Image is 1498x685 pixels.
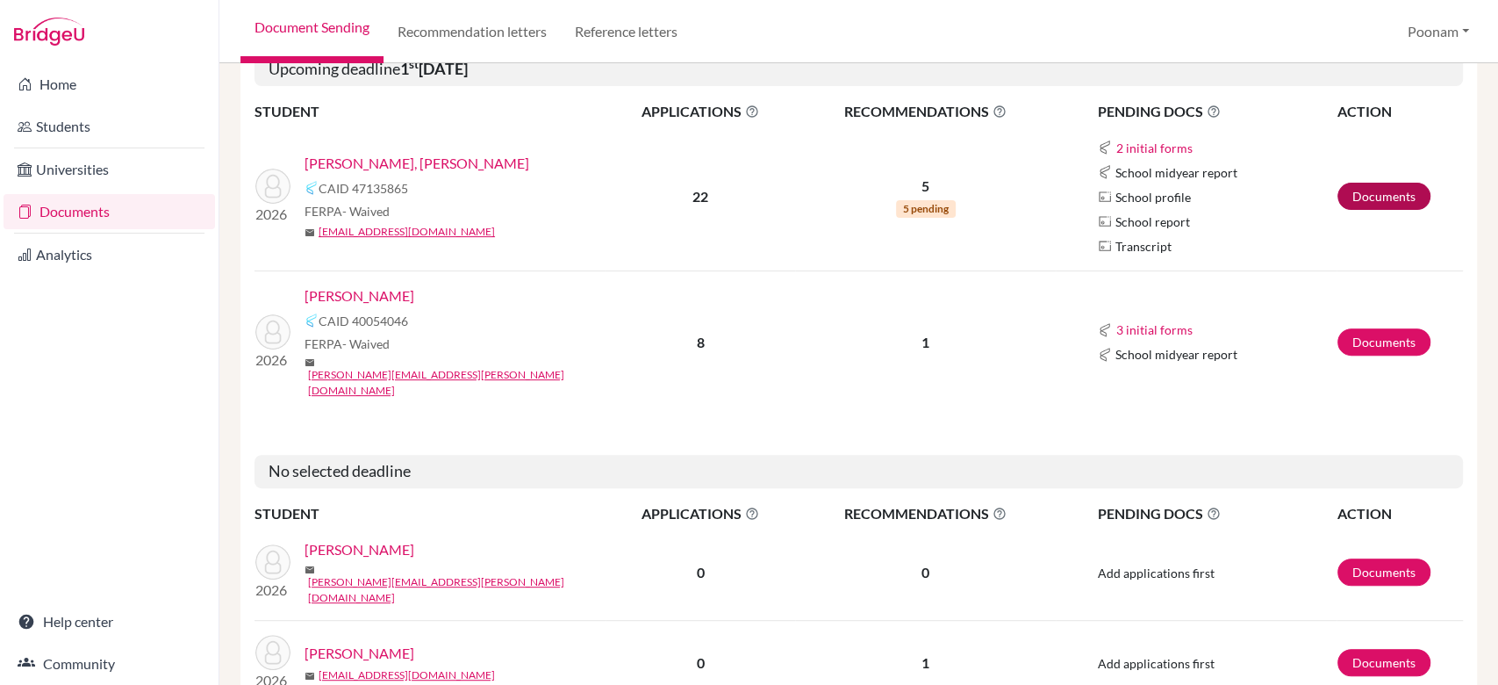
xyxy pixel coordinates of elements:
[1098,101,1336,122] span: PENDING DOCS
[796,562,1055,583] p: 0
[796,332,1055,353] p: 1
[796,176,1055,197] p: 5
[255,169,290,204] img: Dinesh, Aryan
[1337,649,1430,676] a: Documents
[342,336,390,351] span: - Waived
[4,67,215,102] a: Home
[1115,163,1237,182] span: School midyear report
[606,101,794,122] span: APPLICATIONS
[4,604,215,639] a: Help center
[255,635,290,670] img: Bharggav, Anushka
[305,285,414,306] a: [PERSON_NAME]
[1098,503,1336,524] span: PENDING DOCS
[254,100,606,123] th: STUDENT
[1115,237,1172,256] span: Transcript
[255,204,290,225] p: 2026
[255,314,290,350] img: Karn, Kushagr
[305,357,315,368] span: mail
[1337,328,1430,356] a: Documents
[305,227,315,238] span: mail
[4,646,215,681] a: Community
[305,153,529,174] a: [PERSON_NAME], [PERSON_NAME]
[697,334,705,350] b: 8
[4,109,215,144] a: Students
[697,564,705,580] b: 0
[692,188,708,205] b: 22
[255,544,290,580] img: Aiyyar, Shalini
[305,335,390,353] span: FERPA
[1098,214,1112,228] img: Parchments logo
[305,202,390,220] span: FERPA
[305,671,315,681] span: mail
[1098,190,1112,204] img: Parchments logo
[319,179,408,198] span: CAID 47135865
[305,539,414,560] a: [PERSON_NAME]
[319,312,408,330] span: CAID 40054046
[400,59,468,78] b: 1 [DATE]
[1098,141,1112,155] img: Common App logo
[1115,188,1191,206] span: School profile
[305,314,319,328] img: Common App logo
[409,57,419,71] sup: st
[4,237,215,272] a: Analytics
[1115,138,1193,158] button: 2 initial forms
[1337,559,1430,586] a: Documents
[796,503,1055,524] span: RECOMMENDATIONS
[1337,502,1463,525] th: ACTION
[319,667,495,683] a: [EMAIL_ADDRESS][DOMAIN_NAME]
[319,224,495,240] a: [EMAIL_ADDRESS][DOMAIN_NAME]
[1098,165,1112,179] img: Common App logo
[796,101,1055,122] span: RECOMMENDATIONS
[254,455,1463,488] h5: No selected deadline
[1337,100,1463,123] th: ACTION
[255,580,290,601] p: 2026
[4,194,215,229] a: Documents
[1098,323,1112,337] img: Common App logo
[14,18,84,46] img: Bridge-U
[308,574,618,606] a: [PERSON_NAME][EMAIL_ADDRESS][PERSON_NAME][DOMAIN_NAME]
[254,502,606,525] th: STUDENT
[254,53,1463,86] h5: Upcoming deadline
[1098,566,1215,580] span: Add applications first
[697,654,705,671] b: 0
[4,152,215,187] a: Universities
[305,643,414,664] a: [PERSON_NAME]
[606,503,794,524] span: APPLICATIONS
[1098,239,1112,253] img: Parchments logo
[1115,345,1237,364] span: School midyear report
[1115,213,1190,231] span: School report
[796,653,1055,674] p: 1
[1400,15,1477,48] button: Poonam
[255,350,290,371] p: 2026
[896,200,956,218] span: 5 pending
[1098,656,1215,671] span: Add applications first
[1337,183,1430,210] a: Documents
[1115,320,1193,340] button: 3 initial forms
[305,181,319,195] img: Common App logo
[1098,348,1112,362] img: Common App logo
[308,367,618,399] a: [PERSON_NAME][EMAIL_ADDRESS][PERSON_NAME][DOMAIN_NAME]
[342,204,390,219] span: - Waived
[305,565,315,575] span: mail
